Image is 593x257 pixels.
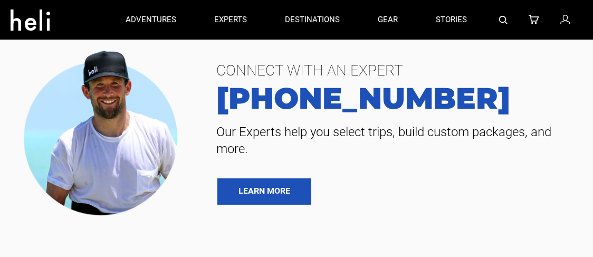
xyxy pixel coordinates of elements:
a: LEARN MORE [217,178,311,205]
img: contact our team [16,42,193,220]
p: experts [215,14,247,25]
a: [PHONE_NUMBER] [208,83,577,113]
p: adventures [126,14,177,25]
span: CONNECT WITH AN EXPERT [208,58,577,83]
img: search-bar-icon.svg [499,16,508,24]
p: destinations [285,14,340,25]
span: Our Experts help you select trips, build custom packages, and more. [208,123,577,157]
